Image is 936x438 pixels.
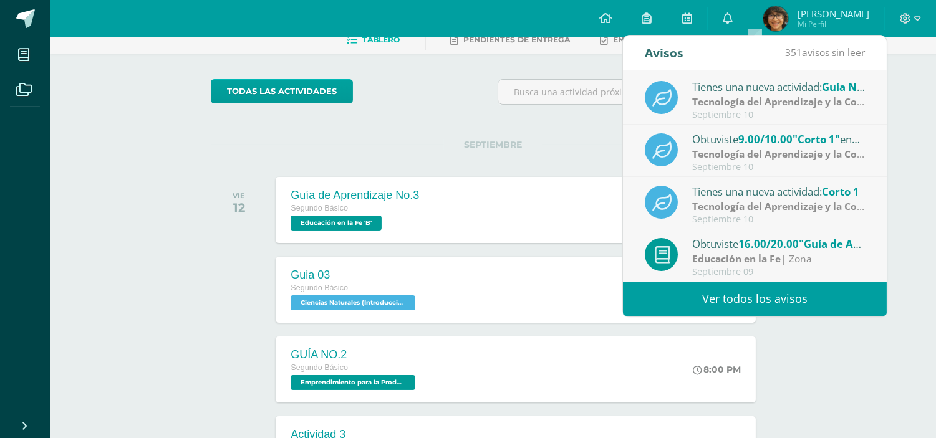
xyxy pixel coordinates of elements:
[692,252,866,266] div: | Zona
[363,35,400,44] span: Tablero
[692,147,866,161] div: | Parcial
[692,214,866,225] div: Septiembre 10
[692,199,866,214] div: | Parcial
[692,252,781,265] strong: Educación en la Fe
[785,45,865,59] span: avisos sin leer
[233,200,245,215] div: 12
[291,269,418,282] div: Guia 03
[785,45,802,59] span: 351
[498,80,774,104] input: Busca una actividad próxima aquí...
[738,132,793,146] span: 9.00/10.00
[822,80,872,94] span: Guia No 4
[444,139,542,150] span: SEPTIEMBRE
[291,295,415,310] span: Ciencias Naturales (Introducción a la Química) 'B'
[211,79,353,103] a: todas las Actividades
[645,36,683,70] div: Avisos
[693,364,741,375] div: 8:00 PM
[793,132,840,146] span: "Corto 1"
[692,236,866,252] div: Obtuviste en
[464,35,571,44] span: Pendientes de entrega
[798,19,869,29] span: Mi Perfil
[291,204,348,212] span: Segundo Básico
[822,184,859,199] span: Corto 1
[623,282,887,316] a: Ver todos los avisos
[692,110,866,120] div: Septiembre 10
[451,30,571,50] a: Pendientes de entrega
[347,30,400,50] a: Tablero
[291,283,348,292] span: Segundo Básico
[763,6,788,31] img: 4eb4fd2c4d5ca0361bd25a1735ef3642.png
[601,30,669,50] a: Entregadas
[692,131,866,147] div: Obtuviste en
[798,7,869,20] span: [PERSON_NAME]
[291,363,348,372] span: Segundo Básico
[692,79,866,95] div: Tienes una nueva actividad:
[692,162,866,173] div: Septiembre 10
[291,375,415,390] span: Emprendimiento para la Productividad 'B'
[692,267,866,277] div: Septiembre 09
[692,183,866,199] div: Tienes una nueva actividad:
[291,189,419,202] div: Guía de Aprendizaje No.3
[614,35,669,44] span: Entregadas
[738,237,799,251] span: 16.00/20.00
[291,348,418,361] div: GUÍA NO.2
[233,191,245,200] div: VIE
[692,95,866,109] div: | Zona
[291,216,382,231] span: Educación en la Fe 'B'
